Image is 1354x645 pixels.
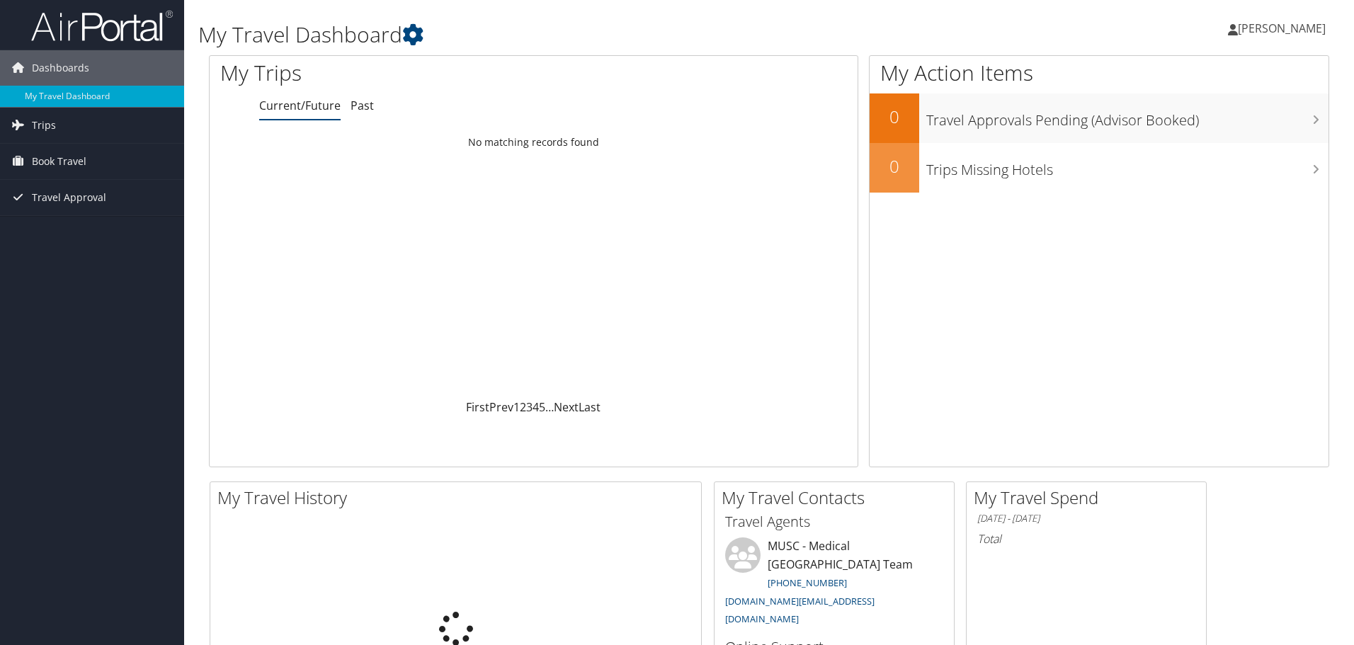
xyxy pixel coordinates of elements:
a: [PERSON_NAME] [1228,7,1340,50]
a: Past [351,98,374,113]
a: 2 [520,399,526,415]
a: 3 [526,399,533,415]
span: Dashboards [32,50,89,86]
h1: My Travel Dashboard [198,20,960,50]
a: Next [554,399,579,415]
h3: Trips Missing Hotels [926,153,1329,180]
a: 1 [513,399,520,415]
img: airportal-logo.png [31,9,173,42]
a: Last [579,399,601,415]
a: First [466,399,489,415]
li: MUSC - Medical [GEOGRAPHIC_DATA] Team [718,537,950,632]
span: Book Travel [32,144,86,179]
a: 5 [539,399,545,415]
td: No matching records found [210,130,858,155]
a: 4 [533,399,539,415]
a: Prev [489,399,513,415]
a: [DOMAIN_NAME][EMAIL_ADDRESS][DOMAIN_NAME] [725,595,875,626]
span: [PERSON_NAME] [1238,21,1326,36]
h6: Total [977,531,1195,547]
span: … [545,399,554,415]
h2: 0 [870,154,919,178]
h1: My Trips [220,58,577,88]
a: Current/Future [259,98,341,113]
h3: Travel Approvals Pending (Advisor Booked) [926,103,1329,130]
a: 0Trips Missing Hotels [870,143,1329,193]
h1: My Action Items [870,58,1329,88]
h2: My Travel History [217,486,701,510]
h6: [DATE] - [DATE] [977,512,1195,525]
h2: My Travel Spend [974,486,1206,510]
span: Trips [32,108,56,143]
h3: Travel Agents [725,512,943,532]
h2: 0 [870,105,919,129]
h2: My Travel Contacts [722,486,954,510]
a: 0Travel Approvals Pending (Advisor Booked) [870,93,1329,143]
span: Travel Approval [32,180,106,215]
a: [PHONE_NUMBER] [768,576,847,589]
